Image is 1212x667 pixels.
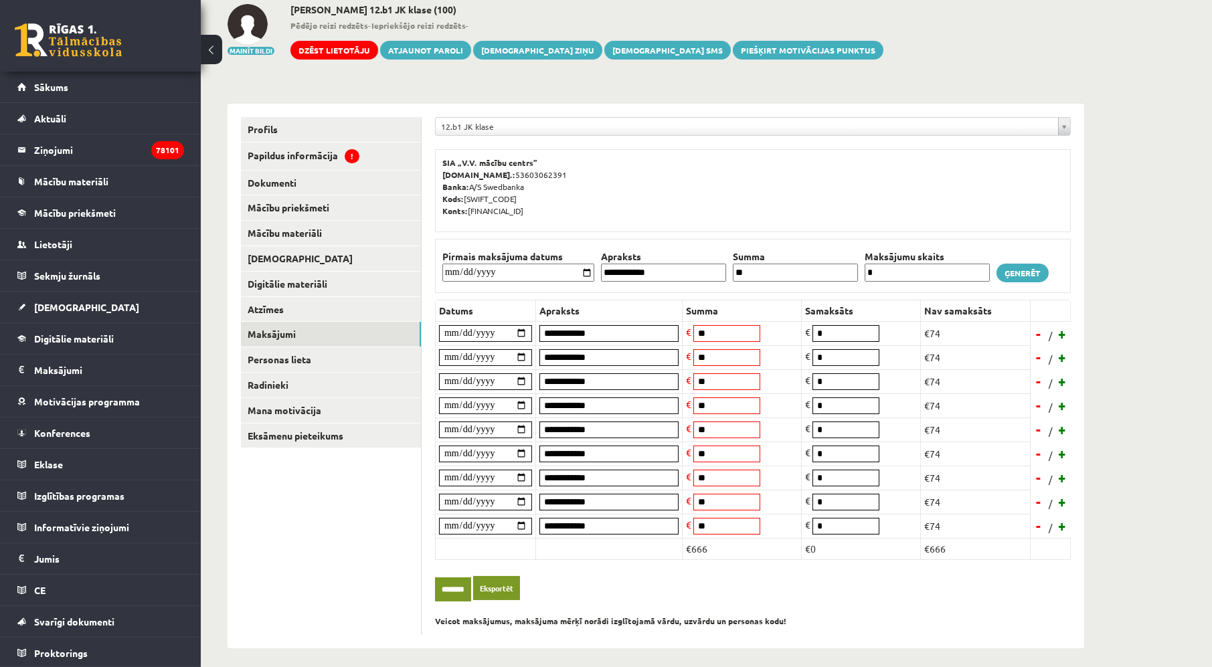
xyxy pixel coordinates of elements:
[802,300,921,321] th: Samaksāts
[921,321,1031,345] td: €74
[598,250,729,264] th: Apraksts
[17,134,184,165] a: Ziņojumi78101
[1032,516,1045,536] a: -
[17,543,184,574] a: Jumis
[34,270,100,282] span: Sekmju žurnāls
[34,112,66,124] span: Aktuāli
[805,398,810,410] span: €
[921,369,1031,393] td: €74
[241,117,421,142] a: Profils
[17,417,184,448] a: Konferences
[17,386,184,417] a: Motivācijas programma
[1047,424,1054,438] span: /
[683,538,802,559] td: €666
[686,422,691,434] span: €
[1056,347,1069,367] a: +
[921,490,1031,514] td: €74
[241,171,421,195] a: Dokumenti
[921,538,1031,559] td: €666
[290,19,883,31] span: - -
[1056,395,1069,415] a: +
[1056,492,1069,512] a: +
[1056,324,1069,344] a: +
[921,466,1031,490] td: €74
[17,480,184,511] a: Izglītības programas
[17,606,184,637] a: Svarīgi dokumenti
[371,20,466,31] b: Iepriekšējo reizi redzēts
[17,512,184,543] a: Informatīvie ziņojumi
[686,446,691,458] span: €
[34,490,124,502] span: Izglītības programas
[435,615,786,626] b: Veicot maksājumus, maksājuma mērķī norādi izglītojamā vārdu, uzvārdu un personas kodu!
[34,615,114,628] span: Svarīgi dokumenti
[921,514,1031,538] td: €74
[1047,472,1054,486] span: /
[861,250,993,264] th: Maksājumu skaits
[241,246,421,271] a: [DEMOGRAPHIC_DATA]
[1056,371,1069,391] a: +
[34,458,63,470] span: Eklase
[1032,347,1045,367] a: -
[34,238,72,250] span: Lietotāji
[34,301,139,313] span: [DEMOGRAPHIC_DATA]
[17,449,184,480] a: Eklase
[34,355,184,385] legend: Maksājumi
[729,250,861,264] th: Summa
[442,193,464,204] b: Kods:
[1056,516,1069,536] a: +
[686,494,691,506] span: €
[17,229,184,260] a: Lietotāji
[34,395,140,407] span: Motivācijas programma
[805,374,810,386] span: €
[34,553,60,565] span: Jumis
[442,205,468,216] b: Konts:
[17,575,184,605] a: CE
[686,350,691,362] span: €
[686,326,691,338] span: €
[241,347,421,372] a: Personas lieta
[17,323,184,354] a: Digitālie materiāli
[442,181,469,192] b: Banka:
[241,398,421,423] a: Mana motivācija
[683,300,802,321] th: Summa
[802,538,921,559] td: €0
[34,521,129,533] span: Informatīvie ziņojumi
[805,494,810,506] span: €
[436,300,536,321] th: Datums
[241,297,421,322] a: Atzīmes
[34,81,68,93] span: Sākums
[1056,444,1069,464] a: +
[241,195,421,220] a: Mācību priekšmeti
[34,134,184,165] legend: Ziņojumi
[733,41,883,60] a: Piešķirt motivācijas punktus
[805,446,810,458] span: €
[436,118,1070,135] a: 12.b1 JK klase
[604,41,731,60] a: [DEMOGRAPHIC_DATA] SMS
[17,72,184,102] a: Sākums
[921,442,1031,466] td: €74
[151,141,184,159] i: 78101
[1032,324,1045,344] a: -
[34,332,114,345] span: Digitālie materiāli
[805,518,810,531] span: €
[34,584,46,596] span: CE
[1056,468,1069,488] a: +
[290,4,883,15] h2: [PERSON_NAME] 12.b1 JK klase (100)
[241,272,421,296] a: Digitālie materiāli
[1047,520,1054,535] span: /
[241,322,421,347] a: Maksājumi
[17,166,184,197] a: Mācību materiāli
[1032,492,1045,512] a: -
[921,417,1031,442] td: €74
[380,41,471,60] a: Atjaunot paroli
[228,4,268,44] img: Oskars Gulbis
[17,260,184,291] a: Sekmju žurnāls
[241,373,421,397] a: Radinieki
[1032,395,1045,415] a: -
[921,345,1031,369] td: €74
[686,374,691,386] span: €
[290,20,368,31] b: Pēdējo reizi redzēts
[805,422,810,434] span: €
[439,250,598,264] th: Pirmais maksājuma datums
[34,175,108,187] span: Mācību materiāli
